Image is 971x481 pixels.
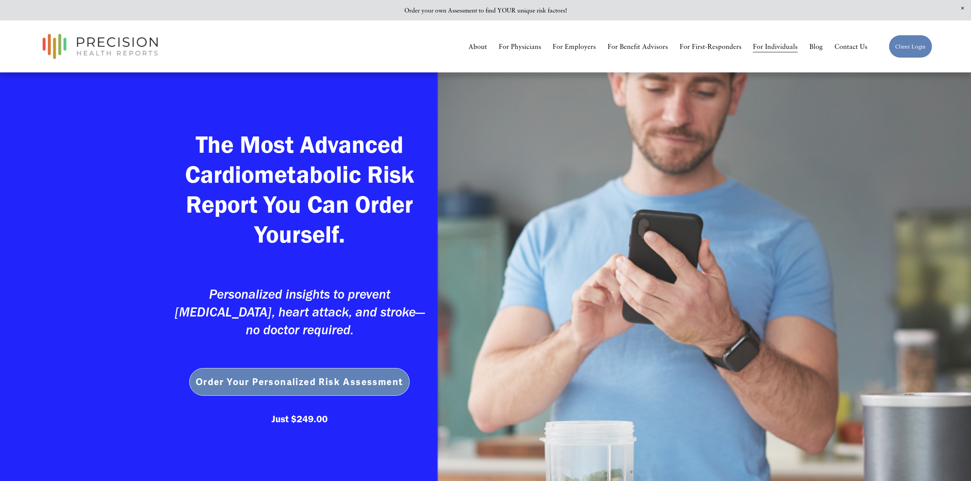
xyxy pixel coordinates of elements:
strong: The Most Advanced Cardiometabolic Risk Report You Can Order Yourself. [185,130,420,249]
img: Precision Health Reports [39,30,162,63]
a: Client Login [889,35,932,58]
iframe: Chat Widget [835,375,971,481]
a: For Individuals [753,40,798,53]
button: Order Your Personalized Risk Assessment [189,368,410,396]
strong: Just $249.00 [272,413,328,425]
a: Contact Us [834,40,867,53]
a: For First-Responders [680,40,742,53]
a: For Benefit Advisors [608,40,668,53]
a: About [468,40,487,53]
em: Personalized insights to prevent [MEDICAL_DATA], heart attack, and stroke—no doctor required. [175,286,424,338]
a: For Employers [553,40,596,53]
span: Order Your Personalized Risk Assessment [196,376,404,388]
a: For Physicians [499,40,541,53]
a: Blog [809,40,823,53]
